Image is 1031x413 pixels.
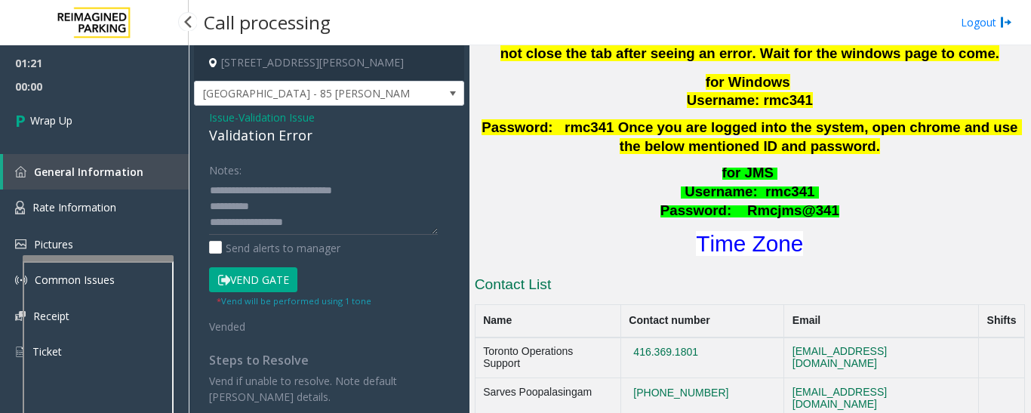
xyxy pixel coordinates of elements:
[482,119,1021,154] span: Password: rmc341 Once you are logged into the system, open chrome and use the below mentioned ID ...
[15,239,26,249] img: 'icon'
[209,157,242,178] label: Notes:
[30,112,72,128] span: Wrap Up
[792,386,887,410] a: [EMAIL_ADDRESS][DOMAIN_NAME]
[196,4,338,41] h3: Call processing
[685,183,752,199] span: Username
[3,154,189,190] a: General Information
[34,165,143,179] span: General Information
[475,275,1025,299] h3: Contact List
[209,373,449,405] p: Vend if unable to resolve. Note default [PERSON_NAME] details.
[209,353,449,368] h4: Steps to Resolve
[15,166,26,177] img: 'icon'
[209,125,449,146] div: Validation Error
[235,110,315,125] span: -
[209,319,245,334] span: Vended
[34,237,73,251] span: Pictures
[1000,14,1012,30] img: logout
[209,267,297,293] button: Vend Gate
[706,74,790,90] span: for Windows
[722,165,774,180] span: for JMS
[194,45,464,81] h4: [STREET_ADDRESS][PERSON_NAME]
[209,109,235,125] span: Issue
[209,240,340,256] label: Send alerts to manager
[687,92,813,108] span: Username: rmc341
[752,183,814,199] span: : rmc341
[660,202,839,218] span: Password: Rmcjms@341
[979,304,1025,337] th: Shifts
[696,231,803,256] a: Time Zone
[620,304,783,337] th: Contact number
[195,82,410,106] span: [GEOGRAPHIC_DATA] - 85 [PERSON_NAME]
[475,304,620,337] th: Name
[15,345,25,359] img: 'icon'
[15,311,26,321] img: 'icon'
[629,387,733,400] button: [PHONE_NUMBER]
[961,14,1012,30] a: Logout
[217,295,371,307] small: Vend will be performed using 1 tone
[792,345,887,369] a: [EMAIL_ADDRESS][DOMAIN_NAME]
[15,201,25,214] img: 'icon'
[15,274,27,286] img: 'icon'
[32,200,116,214] span: Rate Information
[239,109,315,125] span: Validation Issue
[784,304,979,337] th: Email
[629,346,703,359] button: 416.369.1801
[475,337,620,378] td: Toronto Operations Support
